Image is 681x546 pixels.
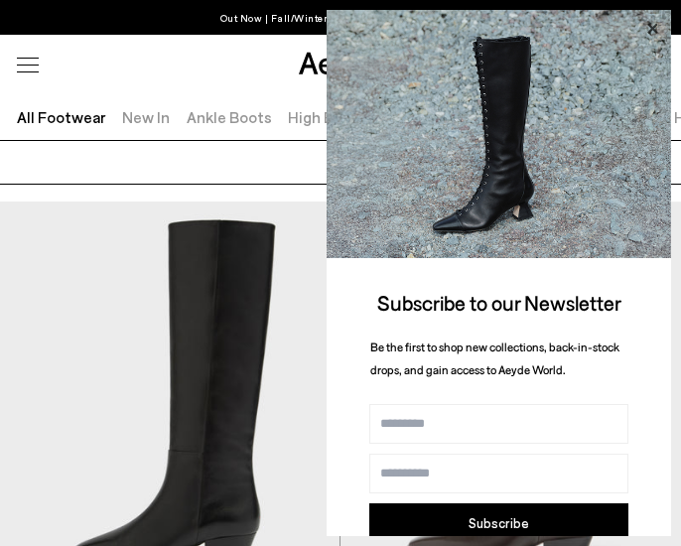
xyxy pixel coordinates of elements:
span: Subscribe to our Newsletter [377,290,621,315]
a: New In [122,107,170,126]
img: 2a6287a1333c9a56320fd6e7b3c4a9a9.jpg [327,10,671,258]
span: Be the first to shop new collections, back-in-stock drops, and gain access to Aeyde World. [370,340,619,376]
a: High Boots [288,107,366,126]
a: All Footwear [17,107,106,126]
a: Ankle Boots [187,107,272,126]
button: Subscribe [369,503,628,543]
